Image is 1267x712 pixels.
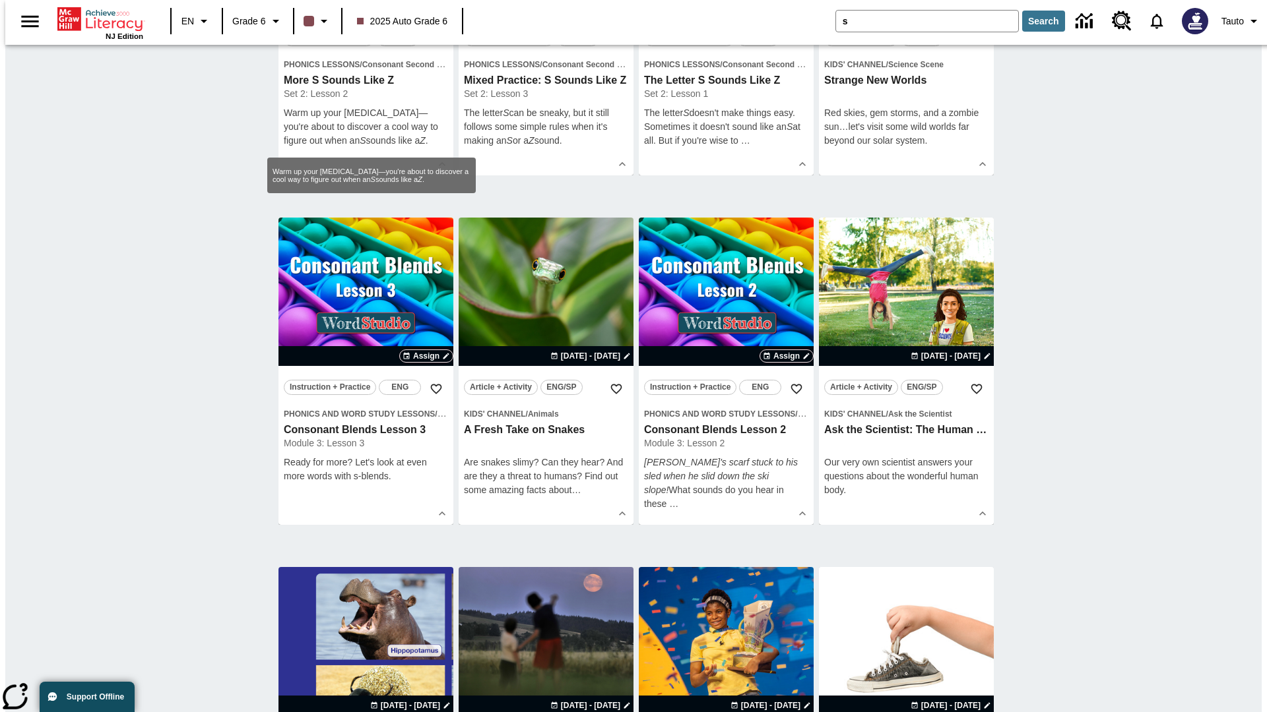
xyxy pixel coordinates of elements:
div: lesson details [819,218,994,525]
button: Sep 01 - Sep 01 Choose Dates [728,699,814,711]
span: / [886,60,888,69]
span: Topic: Phonics and Word Study Lessons/Consonant Blends [644,407,808,421]
button: Aug 26 - Aug 26 Choose Dates [548,350,633,362]
div: Ready for more? Let's look at even more words with s-blends. [284,456,448,483]
button: Aug 27 - Aug 27 Choose Dates [368,699,453,711]
a: Data Center [1068,3,1104,40]
h3: Mixed Practice: S Sounds Like Z [464,74,628,88]
h3: More S Sounds Like Z [284,74,448,88]
div: lesson details [278,218,453,525]
div: Are snakes slimy? Can they hear? And are they a threat to humans? Find out some amazing facts abou [464,456,628,497]
button: Show Details [973,504,992,523]
h3: Ask the Scientist: The Human Body [824,423,989,437]
button: Show Details [973,154,992,174]
input: search field [836,11,1018,32]
span: / [540,60,542,69]
span: [DATE] - [DATE] [741,699,800,711]
p: Warm up your [MEDICAL_DATA]—you're about to discover a cool way to figure out when an sounds like... [284,106,448,148]
em: S [683,107,689,118]
span: Phonics Lessons [284,60,360,69]
div: Home [57,5,143,40]
a: Resource Center, Will open in new tab [1104,3,1140,39]
button: Article + Activity [824,380,898,395]
span: Ask the Scientist [888,409,952,419]
span: … [571,485,581,495]
span: Consonant Blends [798,409,868,419]
h3: The Letter S Sounds Like Z [644,74,808,88]
span: Instruction + Practice [650,380,731,394]
span: ENG/SP [546,380,576,394]
span: [DATE] - [DATE] [921,699,981,711]
button: Assign Choose Dates [760,349,814,363]
span: / [720,60,722,69]
button: Show Details [612,504,632,523]
span: Phonics and Word Study Lessons [644,409,795,419]
span: 2025 Auto Grade 6 [357,15,448,28]
span: Instruction + Practice [290,380,370,394]
em: S [787,121,793,132]
button: Sep 05 - Sep 05 Choose Dates [908,699,994,711]
button: Language: EN, Select a language [176,9,218,33]
span: Topic: Kids' Channel/Ask the Scientist [824,407,989,421]
img: Avatar [1182,8,1208,34]
span: Kids' Channel [464,409,526,419]
button: Aug 24 - Aug 24 Choose Dates [908,350,994,362]
span: [DATE] - [DATE] [561,699,620,711]
button: Assign Choose Dates [399,349,453,363]
span: [DATE] - [DATE] [381,699,440,711]
em: S [371,175,375,183]
span: EN [181,15,194,28]
button: Add to Favorites [424,377,448,401]
a: Home [57,6,143,32]
button: Grade: Grade 6, Select a grade [227,9,289,33]
span: … [741,135,750,146]
em: S [507,135,513,146]
span: Kids' Channel [824,60,886,69]
button: Select a new avatar [1174,4,1216,38]
span: Article + Activity [470,380,532,394]
span: ENG [391,380,408,394]
span: Science Scene [888,60,944,69]
span: Consonant Second Sounds [362,60,466,69]
span: Assign [773,350,800,362]
em: S [360,135,366,146]
span: Consonant Second Sounds [542,60,646,69]
div: lesson details [639,218,814,525]
a: Notifications [1140,4,1174,38]
button: Profile/Settings [1216,9,1267,33]
span: / [795,408,806,419]
button: Show Details [432,504,452,523]
span: Consonant Second Sounds [723,60,826,69]
span: … [669,498,678,509]
span: Support Offline [67,692,124,701]
em: S [503,107,509,118]
button: ENG [379,380,421,395]
span: Topic: Phonics Lessons/Consonant Second Sounds [644,57,808,71]
button: Support Offline [40,682,135,712]
em: [PERSON_NAME]'s scarf stuck to his sled when he slid down the ski slope! [644,457,798,495]
h3: Consonant Blends Lesson 2 [644,423,808,437]
p: What sounds do you hear in these [644,456,808,511]
button: Search [1022,11,1065,32]
em: Z [529,135,535,146]
button: Add to Favorites [785,377,808,401]
span: / [886,409,888,419]
span: [DATE] - [DATE] [921,350,981,362]
button: ENG [739,380,781,395]
button: ENG/SP [901,380,943,395]
span: ENG [752,380,769,394]
button: Add to Favorites [604,377,628,401]
span: ENG/SP [907,380,936,394]
button: Class color is dark brown. Change class color [298,9,337,33]
span: / [435,408,446,419]
span: Phonics Lessons [464,60,540,69]
button: Sep 01 - Sep 01 Choose Dates [548,699,633,711]
button: Show Details [793,154,812,174]
span: [DATE] - [DATE] [561,350,620,362]
span: Grade 6 [232,15,266,28]
span: Topic: Phonics Lessons/Consonant Second Sounds [284,57,448,71]
button: Instruction + Practice [284,380,376,395]
button: ENG/SP [540,380,583,395]
p: The letter doesn't make things easy. Sometimes it doesn't sound like an at all. But if you're wis... [644,106,808,148]
div: lesson details [459,218,633,525]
